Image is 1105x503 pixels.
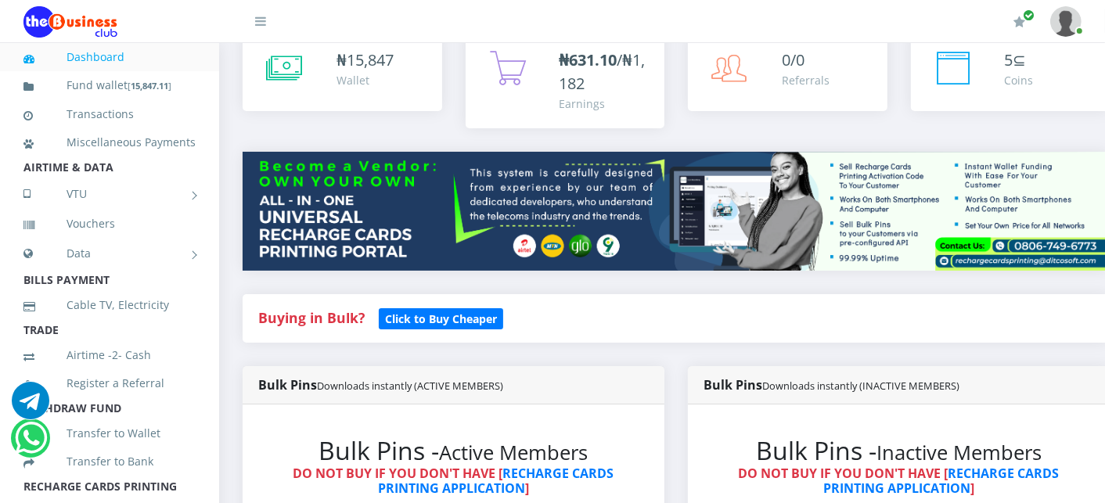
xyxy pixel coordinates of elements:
i: Renew/Upgrade Subscription [1013,16,1025,28]
a: ₦631.10/₦1,182 Earnings [466,33,665,128]
a: RECHARGE CARDS PRINTING APPLICATION [378,465,614,497]
small: [ ] [128,80,171,92]
span: 0/0 [782,49,804,70]
a: Transfer to Bank [23,444,196,480]
a: Click to Buy Cheaper [379,308,503,327]
div: ₦ [337,49,394,72]
a: Dashboard [23,39,196,75]
a: Register a Referral [23,365,196,401]
strong: Bulk Pins [258,376,503,393]
a: ₦15,847 Wallet [243,33,442,111]
a: Transactions [23,96,196,132]
span: /₦1,182 [560,49,646,94]
a: Miscellaneous Payments [23,124,196,160]
span: 15,847 [347,49,394,70]
strong: DO NOT BUY IF YOU DON'T HAVE [ ] [739,465,1060,497]
b: ₦631.10 [560,49,617,70]
div: Coins [1005,72,1034,88]
a: Chat for support [15,431,47,457]
div: Wallet [337,72,394,88]
a: Fund wallet[15,847.11] [23,67,196,104]
strong: Buying in Bulk? [258,308,365,327]
small: Inactive Members [876,439,1042,466]
strong: Bulk Pins [704,376,959,393]
img: Logo [23,6,117,38]
a: Cable TV, Electricity [23,287,196,323]
strong: DO NOT BUY IF YOU DON'T HAVE [ ] [293,465,614,497]
a: RECHARGE CARDS PRINTING APPLICATION [823,465,1060,497]
a: Airtime -2- Cash [23,337,196,373]
a: Data [23,234,196,273]
a: VTU [23,174,196,214]
div: ⊆ [1005,49,1034,72]
h2: Bulk Pins - [274,436,633,465]
a: Vouchers [23,206,196,242]
a: 0/0 Referrals [688,33,887,111]
b: Click to Buy Cheaper [385,311,497,326]
div: Earnings [560,95,650,112]
small: Active Members [440,439,588,466]
img: User [1050,6,1082,37]
small: Downloads instantly (ACTIVE MEMBERS) [317,379,503,393]
span: 5 [1005,49,1013,70]
a: Transfer to Wallet [23,415,196,451]
a: Chat for support [12,393,49,419]
small: Downloads instantly (INACTIVE MEMBERS) [762,379,959,393]
h2: Bulk Pins - [719,436,1078,465]
b: 15,847.11 [131,80,168,92]
span: Renew/Upgrade Subscription [1023,9,1035,21]
div: Referrals [782,72,830,88]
